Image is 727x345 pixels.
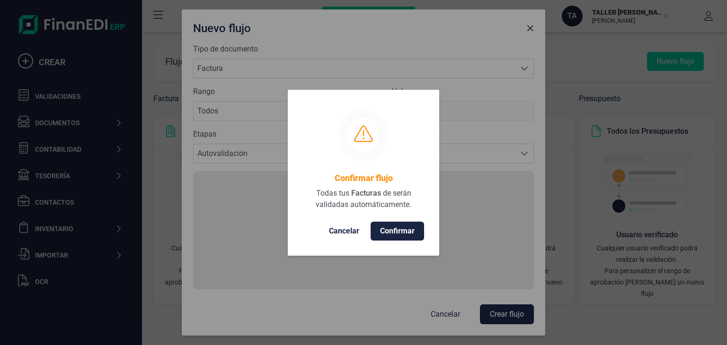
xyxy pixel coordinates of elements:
span: Facturas [349,189,383,198]
button: Cancelar [321,222,367,241]
span: Confirmar [380,225,415,237]
span: Todas tus de serán validadas automáticamente. [303,188,424,210]
span: Cancelar [329,225,359,237]
h6: Confirmar flujo [335,169,393,188]
button: Confirmar [371,222,424,241]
